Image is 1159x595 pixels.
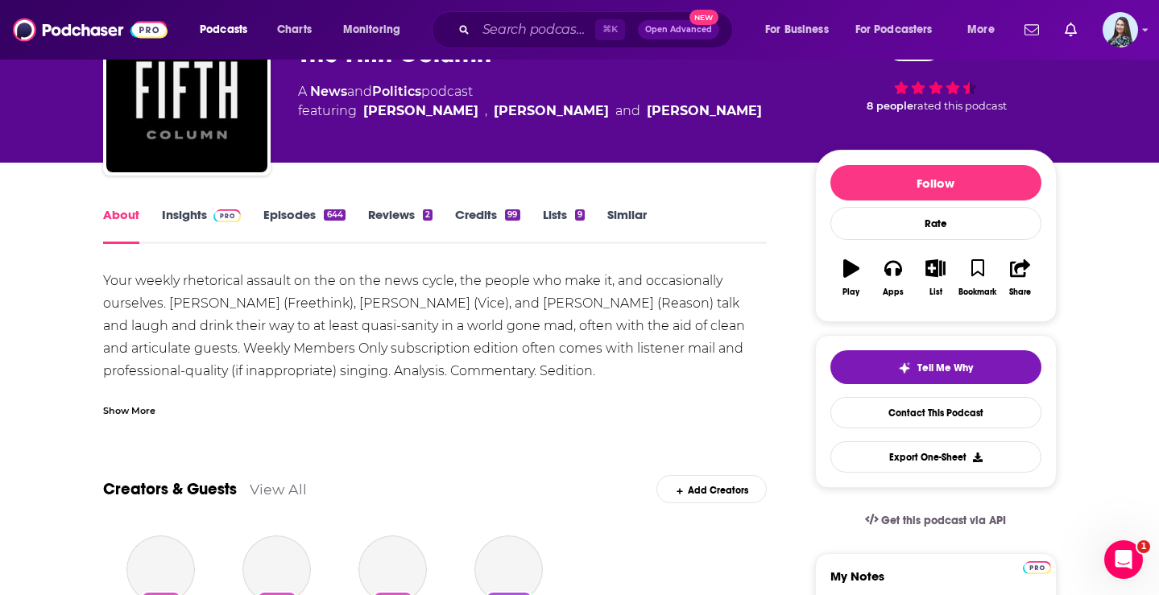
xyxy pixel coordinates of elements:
[830,165,1041,200] button: Follow
[1103,12,1138,48] span: Logged in as brookefortierpr
[298,82,762,121] div: A podcast
[1103,12,1138,48] img: User Profile
[595,19,625,40] span: ⌘ K
[447,11,748,48] div: Search podcasts, credits, & more...
[298,101,762,121] span: featuring
[898,362,911,374] img: tell me why sparkle
[267,17,321,43] a: Charts
[368,207,433,244] a: Reviews2
[103,479,237,499] a: Creators & Guests
[999,249,1041,307] button: Share
[423,209,433,221] div: 2
[1058,16,1083,43] a: Show notifications dropdown
[200,19,247,41] span: Podcasts
[867,100,913,112] span: 8 people
[754,17,849,43] button: open menu
[263,207,345,244] a: Episodes644
[957,249,999,307] button: Bookmark
[872,249,914,307] button: Apps
[13,14,168,45] img: Podchaser - Follow, Share and Rate Podcasts
[656,475,767,503] div: Add Creators
[881,514,1006,527] span: Get this podcast via API
[103,270,768,428] div: Your weekly rhetorical assault on the on the news cycle, the people who make it, and occasionally...
[958,287,996,297] div: Bookmark
[830,397,1041,428] a: Contact This Podcast
[765,19,829,41] span: For Business
[372,84,421,99] a: Politics
[830,441,1041,473] button: Export One-Sheet
[647,101,762,121] a: Kmele Foster
[543,207,585,244] a: Lists9
[1103,12,1138,48] button: Show profile menu
[830,350,1041,384] button: tell me why sparkleTell Me Why
[363,101,478,121] a: Michael C. Moynihan
[332,17,421,43] button: open menu
[689,10,718,25] span: New
[852,501,1020,540] a: Get this podcast via API
[310,84,347,99] a: News
[324,209,345,221] div: 644
[1023,561,1051,574] img: Podchaser Pro
[250,481,307,498] a: View All
[607,207,647,244] a: Similar
[575,209,585,221] div: 9
[1137,540,1150,553] span: 1
[842,287,859,297] div: Play
[1018,16,1045,43] a: Show notifications dropdown
[213,209,242,222] img: Podchaser Pro
[494,101,609,121] a: Matt Welch
[914,249,956,307] button: List
[1104,540,1143,579] iframe: Intercom live chat
[845,17,956,43] button: open menu
[917,362,973,374] span: Tell Me Why
[106,11,267,172] img: The Fifth Column
[855,19,933,41] span: For Podcasters
[967,19,995,41] span: More
[1023,559,1051,574] a: Pro website
[830,207,1041,240] div: Rate
[929,287,942,297] div: List
[815,23,1057,122] div: 71 8 peoplerated this podcast
[505,209,519,221] div: 99
[277,19,312,41] span: Charts
[162,207,242,244] a: InsightsPodchaser Pro
[103,207,139,244] a: About
[956,17,1015,43] button: open menu
[1009,287,1031,297] div: Share
[830,249,872,307] button: Play
[455,207,519,244] a: Credits99
[645,26,712,34] span: Open Advanced
[913,100,1007,112] span: rated this podcast
[347,84,372,99] span: and
[615,101,640,121] span: and
[638,20,719,39] button: Open AdvancedNew
[476,17,595,43] input: Search podcasts, credits, & more...
[188,17,268,43] button: open menu
[343,19,400,41] span: Monitoring
[485,101,487,121] span: ,
[883,287,904,297] div: Apps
